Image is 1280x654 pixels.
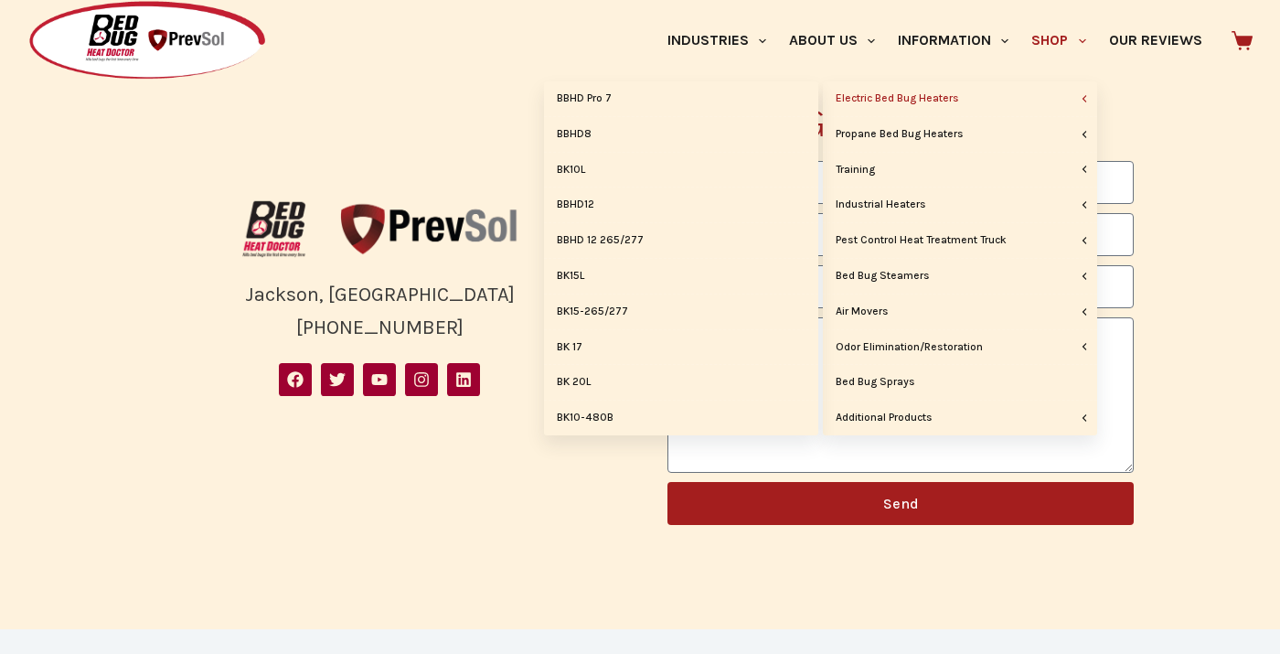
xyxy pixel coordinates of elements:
[823,117,1097,152] a: Propane Bed Bug Heaters
[823,365,1097,400] a: Bed Bug Sprays
[823,259,1097,294] a: Bed Bug Steamers
[823,401,1097,435] a: Additional Products
[544,295,818,329] a: BK15-265/277
[544,81,818,116] a: BBHD Pro 7
[15,7,69,62] button: Open LiveChat chat widget
[544,188,818,222] a: BBHD12
[667,161,1134,534] form: General Contact Form
[544,365,818,400] a: BK 20L
[544,330,818,365] a: BK 17
[823,188,1097,222] a: Industrial Heaters
[823,330,1097,365] a: Odor Elimination/Restoration
[823,81,1097,116] a: Electric Bed Bug Heaters
[544,259,818,294] a: BK15L
[544,117,818,152] a: BBHD8
[823,223,1097,258] a: Pest Control Heat Treatment Truck
[544,223,818,258] a: BBHD 12 265/277
[667,482,1134,525] button: Send
[146,278,613,345] div: Jackson, [GEOGRAPHIC_DATA] [PHONE_NUMBER]
[544,153,818,188] a: BK10L
[823,295,1097,329] a: Air Movers
[883,497,919,511] span: Send
[823,153,1097,188] a: Training
[544,401,818,435] a: BK10-480B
